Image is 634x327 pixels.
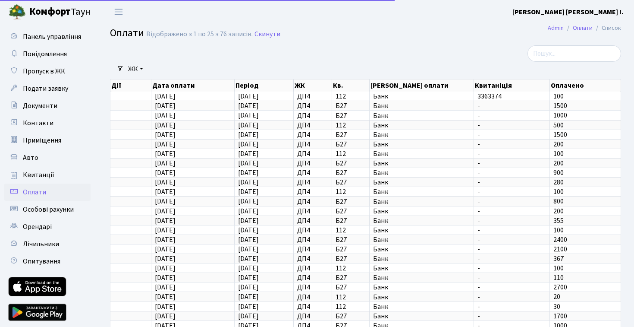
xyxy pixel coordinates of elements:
[553,225,564,235] span: 100
[4,63,91,80] a: Пропуск в ЖК
[373,217,470,224] span: Банк
[297,169,328,176] span: ДП4
[29,5,91,19] span: Таун
[336,284,366,291] span: Б27
[336,131,366,138] span: Б27
[373,255,470,262] span: Банк
[553,178,564,187] span: 280
[4,132,91,149] a: Приміщення
[336,198,366,205] span: Б27
[373,160,470,167] span: Банк
[336,169,366,176] span: Б27
[294,79,332,92] th: ЖК
[336,179,366,186] span: Б27
[155,235,176,244] span: [DATE]
[477,150,546,157] span: -
[238,283,259,292] span: [DATE]
[238,111,259,121] span: [DATE]
[4,166,91,184] a: Квитанції
[553,149,564,159] span: 100
[23,205,74,214] span: Особові рахунки
[4,149,91,166] a: Авто
[477,227,546,234] span: -
[373,179,470,186] span: Банк
[477,313,546,320] span: -
[238,197,259,206] span: [DATE]
[4,28,91,45] a: Панель управління
[155,292,176,302] span: [DATE]
[477,179,546,186] span: -
[336,255,366,262] span: Б27
[238,101,259,111] span: [DATE]
[297,198,328,205] span: ДП4
[23,257,60,266] span: Опитування
[238,178,259,187] span: [DATE]
[155,225,176,235] span: [DATE]
[332,79,370,92] th: Кв.
[553,254,564,264] span: 367
[373,112,470,119] span: Банк
[238,254,259,264] span: [DATE]
[336,122,366,129] span: 112
[254,30,280,38] a: Скинути
[553,302,560,311] span: 30
[477,160,546,167] span: -
[23,32,81,41] span: Панель управління
[23,187,46,197] span: Оплати
[238,159,259,168] span: [DATE]
[155,130,176,140] span: [DATE]
[553,159,564,168] span: 200
[553,111,567,121] span: 1000
[155,178,176,187] span: [DATE]
[23,84,68,93] span: Подати заявку
[477,208,546,215] span: -
[155,206,176,216] span: [DATE]
[238,273,259,283] span: [DATE]
[238,264,259,273] span: [DATE]
[336,112,366,119] span: Б27
[297,303,328,310] span: ДП4
[155,140,176,149] span: [DATE]
[553,187,564,197] span: 100
[512,7,624,17] a: [PERSON_NAME] [PERSON_NAME] І.
[593,23,621,33] li: Список
[155,244,176,254] span: [DATE]
[477,188,546,195] span: -
[477,217,546,224] span: -
[4,80,91,97] a: Подати заявку
[477,255,546,262] span: -
[155,159,176,168] span: [DATE]
[553,206,564,216] span: 200
[373,150,470,157] span: Банк
[155,111,176,121] span: [DATE]
[550,79,621,92] th: Оплачено
[553,130,567,140] span: 1500
[373,246,470,253] span: Банк
[235,79,294,92] th: Період
[297,217,328,224] span: ДП4
[155,101,176,111] span: [DATE]
[477,112,546,119] span: -
[373,274,470,281] span: Банк
[238,225,259,235] span: [DATE]
[477,294,546,301] span: -
[155,264,176,273] span: [DATE]
[553,140,564,149] span: 200
[238,187,259,197] span: [DATE]
[297,208,328,215] span: ДП4
[336,236,366,243] span: Б27
[125,62,147,76] a: ЖК
[297,284,328,291] span: ДП4
[373,227,470,234] span: Банк
[477,131,546,138] span: -
[297,93,328,100] span: ДП4
[110,79,151,92] th: Дії
[336,294,366,301] span: 112
[238,140,259,149] span: [DATE]
[23,170,54,180] span: Квитанції
[477,236,546,243] span: -
[297,294,328,301] span: ДП4
[238,130,259,140] span: [DATE]
[477,284,546,291] span: -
